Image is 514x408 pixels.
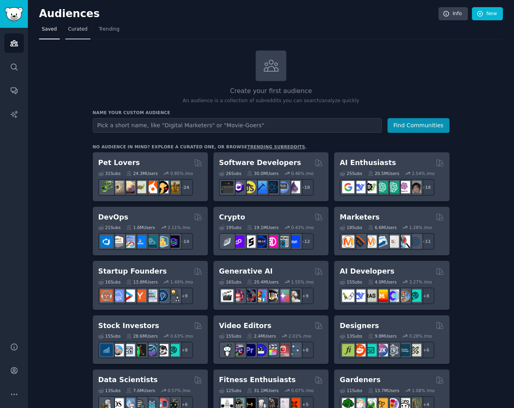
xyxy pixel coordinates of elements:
div: + 14 [176,233,193,250]
img: UX_Design [409,344,421,356]
img: OnlineMarketing [409,235,421,248]
img: cockatiel [145,181,157,193]
img: dogbreed [167,181,180,193]
div: + 8 [418,288,434,304]
img: StocksAndTrading [145,344,157,356]
h2: Generative AI [219,266,273,276]
img: Trading [134,344,146,356]
img: growmybusiness [167,289,180,302]
div: 0.57 % /mo [168,388,190,393]
img: SaaS [111,289,124,302]
img: DeepSeek [353,181,365,193]
div: + 8 [176,342,193,358]
h2: Marketers [340,212,379,222]
img: Emailmarketing [375,235,388,248]
div: 12 Sub s [219,388,241,393]
img: deepdream [243,289,256,302]
img: web3 [254,235,267,248]
img: Entrepreneurship [156,289,168,302]
div: No audience in mind? Explore a curated one, or browse . [93,144,307,150]
img: aivideo [221,289,233,302]
div: 7.6M Users [126,388,155,393]
div: 16 Sub s [219,279,241,285]
h2: Crypto [219,212,245,222]
img: Rag [364,289,377,302]
span: Trending [99,26,119,33]
img: VideoEditors [254,344,267,356]
div: 4.0M Users [368,279,397,285]
div: + 8 [297,342,314,358]
input: Pick a short name, like "Digital Marketers" or "Movie-Goers" [93,118,382,133]
img: logodesign [353,344,365,356]
img: starryai [277,289,289,302]
h2: Create your first audience [93,86,450,96]
div: 28.6M Users [126,333,158,339]
img: PetAdvice [156,181,168,193]
img: defiblockchain [266,235,278,248]
img: EntrepreneurRideAlong [100,289,113,302]
div: 1.55 % /mo [291,279,314,285]
img: ycombinator [134,289,146,302]
div: + 9 [297,288,314,304]
img: UXDesign [375,344,388,356]
img: 0xPolygon [232,235,244,248]
img: MarketingResearch [398,235,410,248]
img: ethfinance [221,235,233,248]
h2: AI Enthusiasts [340,158,396,168]
div: 15 Sub s [219,333,241,339]
img: ArtificalIntelligence [409,181,421,193]
div: + 9 [176,288,193,304]
img: elixir [288,181,300,193]
div: 25 Sub s [340,171,362,176]
a: trending subreddits [247,144,305,149]
div: 13 Sub s [340,333,362,339]
div: 0.46 % /mo [291,171,314,176]
img: ballpython [111,181,124,193]
h2: Fitness Enthusiasts [219,375,296,385]
div: 2.54 % /mo [412,171,434,176]
div: 13.7M Users [368,388,399,393]
div: 15 Sub s [98,333,121,339]
img: swingtrading [156,344,168,356]
img: csharp [232,181,244,193]
h2: Software Developers [219,158,301,168]
img: technicalanalysis [167,344,180,356]
div: 0.43 % /mo [291,225,314,230]
div: 26 Sub s [219,171,241,176]
img: FluxAI [266,289,278,302]
img: software [221,181,233,193]
div: + 11 [418,233,434,250]
div: 16 Sub s [98,279,121,285]
img: aws_cdk [156,235,168,248]
img: llmops [398,289,410,302]
img: turtle [134,181,146,193]
h2: Audiences [39,8,438,20]
div: 30.0M Users [247,171,278,176]
div: 2.11 % /mo [168,225,190,230]
h2: Data Scientists [98,375,158,385]
h2: Video Editors [219,321,272,331]
div: 1.6M Users [126,225,155,230]
h2: DevOps [98,212,129,222]
img: dividends [100,344,113,356]
div: 0.28 % /mo [409,333,432,339]
div: 31 Sub s [98,171,121,176]
div: 11 Sub s [340,388,362,393]
div: 9.8M Users [368,333,397,339]
img: bigseo [353,235,365,248]
img: Youtubevideo [277,344,289,356]
h2: Pet Lovers [98,158,140,168]
img: defi_ [288,235,300,248]
img: GoogleGeminiAI [342,181,354,193]
img: typography [342,344,354,356]
img: finalcutpro [266,344,278,356]
img: chatgpt_prompts_ [387,181,399,193]
h2: Stock Investors [98,321,159,331]
img: AIDevelopersSociety [409,289,421,302]
img: chatgpt_promptDesign [375,181,388,193]
img: leopardgeckos [123,181,135,193]
img: AskMarketing [364,235,377,248]
div: + 24 [176,179,193,196]
div: 2.01 % /mo [288,333,311,339]
div: + 6 [418,342,434,358]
